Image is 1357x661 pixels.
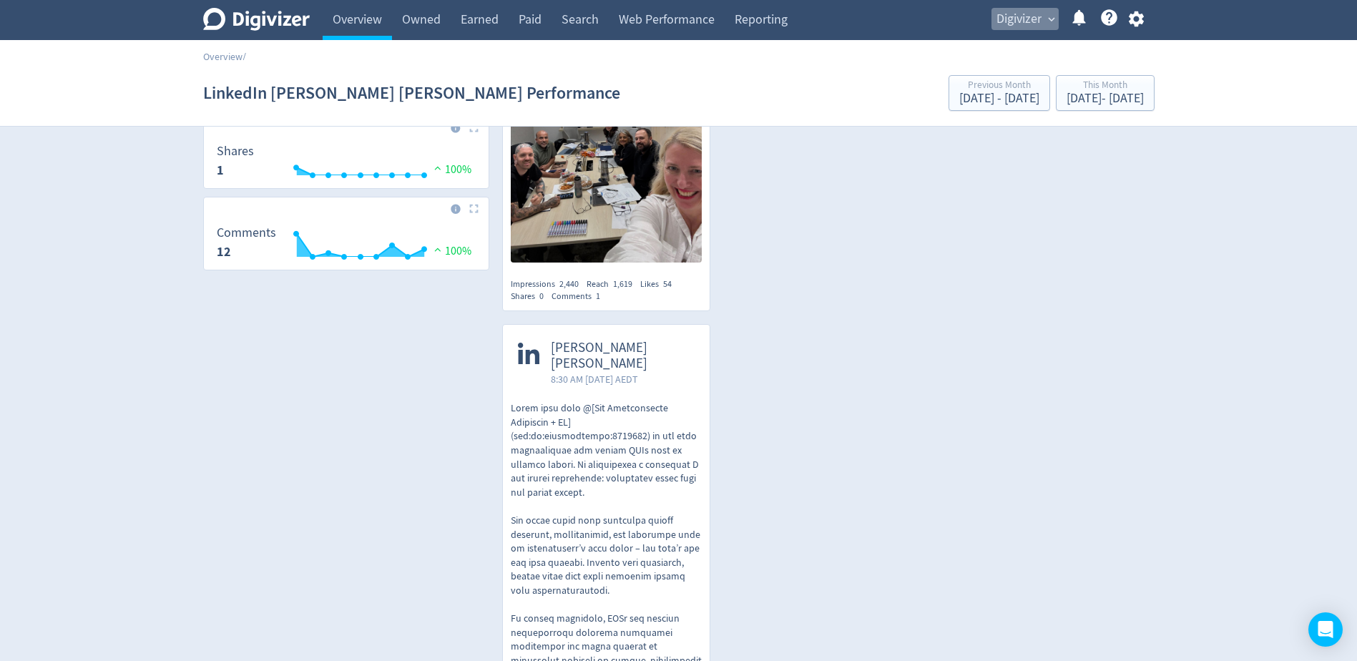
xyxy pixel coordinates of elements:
[431,162,471,177] span: 100%
[210,145,483,182] svg: Shares 1
[1045,13,1058,26] span: expand_more
[511,7,702,263] img: https://media.cf.digivizer.com/images/linkedin-1455007-urn:li:share:7379644176776421376-7f79c7330...
[217,143,254,160] dt: Shares
[596,290,600,302] span: 1
[551,372,695,386] span: 8:30 AM [DATE] AEDT
[613,278,632,290] span: 1,619
[959,80,1039,92] div: Previous Month
[210,226,483,264] svg: Comments 12
[1067,80,1144,92] div: This Month
[1056,75,1155,111] button: This Month[DATE]- [DATE]
[640,278,680,290] div: Likes
[203,70,620,116] h1: LinkedIn [PERSON_NAME] [PERSON_NAME] Performance
[949,75,1050,111] button: Previous Month[DATE] - [DATE]
[243,50,246,63] span: /
[469,204,479,213] img: Placeholder
[217,243,231,260] strong: 12
[203,50,243,63] a: Overview
[587,278,640,290] div: Reach
[959,92,1039,105] div: [DATE] - [DATE]
[511,278,587,290] div: Impressions
[1067,92,1144,105] div: [DATE] - [DATE]
[559,278,579,290] span: 2,440
[551,340,695,373] span: [PERSON_NAME] [PERSON_NAME]
[552,290,608,303] div: Comments
[431,244,471,258] span: 100%
[663,278,672,290] span: 54
[1308,612,1343,647] div: Open Intercom Messenger
[539,290,544,302] span: 0
[996,8,1042,31] span: Digivizer
[431,162,445,173] img: positive-performance.svg
[217,162,224,179] strong: 1
[217,225,276,241] dt: Comments
[431,244,445,255] img: positive-performance.svg
[469,123,479,132] img: Placeholder
[511,290,552,303] div: Shares
[991,8,1059,31] button: Digivizer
